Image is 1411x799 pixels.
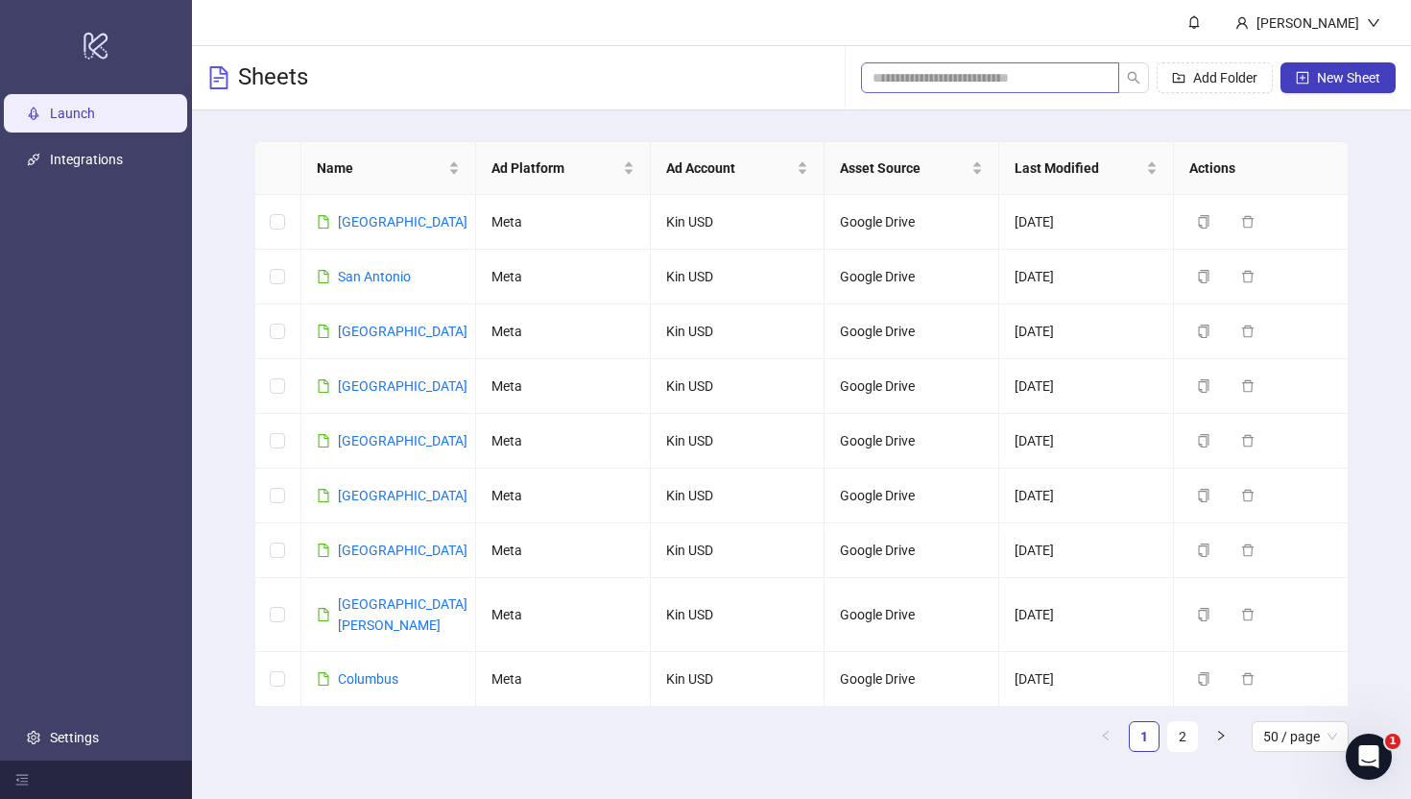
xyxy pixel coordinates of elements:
[1100,730,1112,741] span: left
[476,469,651,523] td: Meta
[999,304,1174,359] td: [DATE]
[651,469,825,523] td: Kin USD
[338,488,467,503] a: [GEOGRAPHIC_DATA]
[476,578,651,652] td: Meta
[825,142,999,195] th: Asset Source
[999,523,1174,578] td: [DATE]
[1127,71,1140,85] span: search
[1252,721,1349,752] div: Page Size
[50,730,99,745] a: Settings
[1197,325,1210,338] span: copy
[1167,721,1198,752] li: 2
[1197,434,1210,448] span: copy
[825,469,999,523] td: Google Drive
[317,270,330,283] span: file
[476,142,651,195] th: Ad Platform
[1193,70,1257,85] span: Add Folder
[651,652,825,707] td: Kin USD
[317,215,330,229] span: file
[1241,270,1255,283] span: delete
[1197,379,1210,393] span: copy
[1249,12,1367,34] div: [PERSON_NAME]
[301,142,476,195] th: Name
[651,523,825,578] td: Kin USD
[238,62,308,93] h3: Sheets
[1263,722,1337,751] span: 50 / page
[476,652,651,707] td: Meta
[999,469,1174,523] td: [DATE]
[476,195,651,250] td: Meta
[999,414,1174,469] td: [DATE]
[999,359,1174,414] td: [DATE]
[825,250,999,304] td: Google Drive
[207,66,230,89] span: file-text
[317,157,444,179] span: Name
[50,106,95,121] a: Launch
[1197,489,1210,502] span: copy
[651,142,825,195] th: Ad Account
[840,157,968,179] span: Asset Source
[825,652,999,707] td: Google Drive
[999,652,1174,707] td: [DATE]
[317,608,330,621] span: file
[999,250,1174,304] td: [DATE]
[476,414,651,469] td: Meta
[1241,325,1255,338] span: delete
[317,489,330,502] span: file
[1385,734,1400,749] span: 1
[825,523,999,578] td: Google Drive
[338,378,467,394] a: [GEOGRAPHIC_DATA]
[1215,730,1227,741] span: right
[338,324,467,339] a: [GEOGRAPHIC_DATA]
[338,433,467,448] a: [GEOGRAPHIC_DATA]
[491,157,619,179] span: Ad Platform
[1206,721,1236,752] button: right
[50,152,123,167] a: Integrations
[1280,62,1396,93] button: New Sheet
[338,543,467,558] a: [GEOGRAPHIC_DATA]
[825,578,999,652] td: Google Drive
[1197,270,1210,283] span: copy
[651,250,825,304] td: Kin USD
[999,195,1174,250] td: [DATE]
[1346,734,1392,780] iframe: Intercom live chat
[476,359,651,414] td: Meta
[825,359,999,414] td: Google Drive
[317,544,330,557] span: file
[1367,16,1380,30] span: down
[666,157,794,179] span: Ad Account
[317,325,330,338] span: file
[1235,16,1249,30] span: user
[999,578,1174,652] td: [DATE]
[317,434,330,448] span: file
[825,195,999,250] td: Google Drive
[1241,544,1255,557] span: delete
[651,304,825,359] td: Kin USD
[825,304,999,359] td: Google Drive
[338,214,467,230] a: [GEOGRAPHIC_DATA]
[317,379,330,393] span: file
[1241,434,1255,448] span: delete
[1172,71,1185,85] span: folder-add
[1174,142,1349,195] th: Actions
[1090,721,1121,752] li: Previous Page
[1090,721,1121,752] button: left
[651,359,825,414] td: Kin USD
[476,304,651,359] td: Meta
[651,414,825,469] td: Kin USD
[338,596,467,633] a: [GEOGRAPHIC_DATA][PERSON_NAME]
[1197,215,1210,229] span: copy
[1157,62,1273,93] button: Add Folder
[317,672,330,686] span: file
[1241,672,1255,686] span: delete
[1187,15,1201,29] span: bell
[1197,672,1210,686] span: copy
[1241,379,1255,393] span: delete
[476,523,651,578] td: Meta
[999,142,1174,195] th: Last Modified
[1129,721,1160,752] li: 1
[476,250,651,304] td: Meta
[651,195,825,250] td: Kin USD
[1296,71,1309,85] span: plus-square
[1197,608,1210,621] span: copy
